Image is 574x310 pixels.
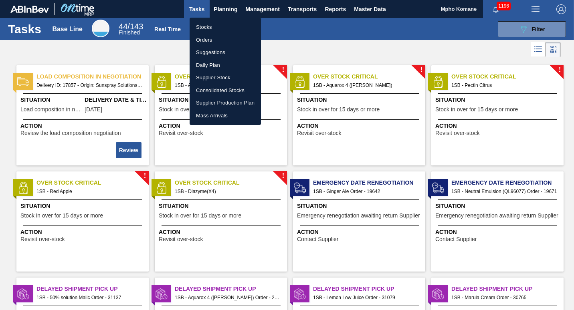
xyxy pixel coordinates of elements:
a: Mass Arrivals [190,109,261,122]
a: Supplier Production Plan [190,97,261,109]
a: Consolidated Stocks [190,84,261,97]
a: Suggestions [190,46,261,59]
a: Supplier Stock [190,71,261,84]
a: Stocks [190,21,261,34]
a: Orders [190,34,261,46]
a: Daily Plan [190,59,261,72]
